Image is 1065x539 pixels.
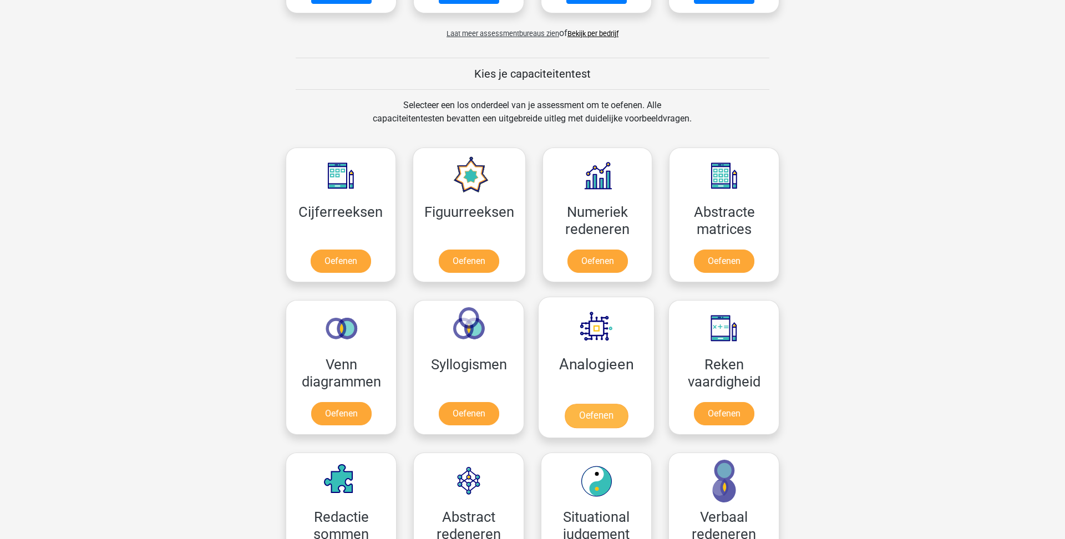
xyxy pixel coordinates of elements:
a: Oefenen [311,402,372,425]
a: Oefenen [439,402,499,425]
span: Laat meer assessmentbureaus zien [447,29,559,38]
a: Bekijk per bedrijf [567,29,618,38]
div: Selecteer een los onderdeel van je assessment om te oefenen. Alle capaciteitentesten bevatten een... [362,99,702,139]
a: Oefenen [565,404,628,428]
a: Oefenen [311,250,371,273]
h5: Kies je capaciteitentest [296,67,769,80]
a: Oefenen [567,250,628,273]
a: Oefenen [439,250,499,273]
a: Oefenen [694,250,754,273]
a: Oefenen [694,402,754,425]
div: of [277,18,788,40]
